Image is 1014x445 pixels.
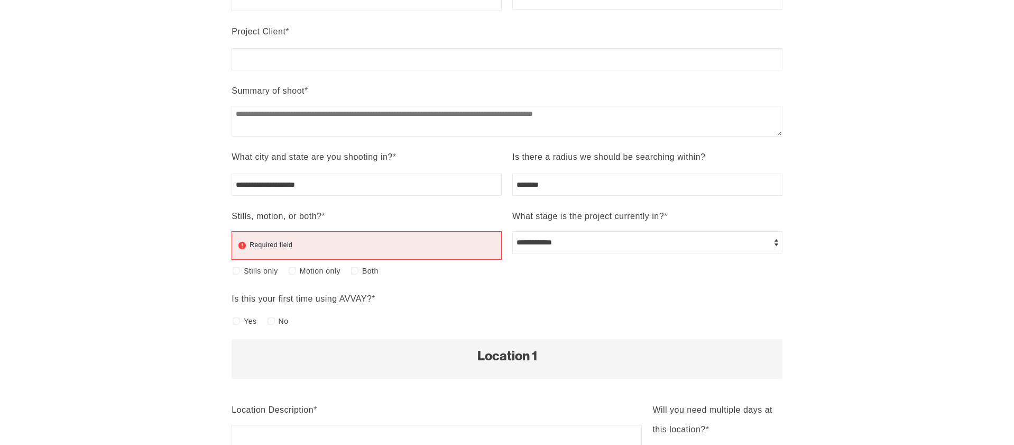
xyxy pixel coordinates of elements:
span: Is this your first time using AVVAY? [232,294,372,303]
input: Is there a radius we should be searching within? [512,174,782,196]
input: Stills only [233,267,240,275]
span: No [279,314,289,329]
span: Stills, motion, or both? [232,212,321,221]
input: Project Client* [232,48,782,70]
span: Project Client [232,27,285,36]
span: Is there a radius we should be searching within? [512,152,705,161]
input: No [268,317,275,325]
h2: Location 1 [242,350,772,363]
select: What stage is the project currently in?* [512,231,782,253]
textarea: Summary of shoot* [232,106,782,137]
span: Location Description [232,405,314,414]
span: Stills only [244,264,278,278]
input: Yes [233,317,240,325]
span: Will you need multiple days at this location? [652,405,772,434]
input: What city and state are you shooting in?* [232,174,502,196]
span: What city and state are you shooting in? [232,152,393,161]
span: What stage is the project currently in? [512,212,664,221]
span: Summary of shoot [232,86,305,95]
span: Motion only [300,264,340,278]
input: Motion only [289,267,296,275]
span: Yes [244,314,256,329]
div: Required field [250,235,292,255]
span: Both [362,264,379,278]
input: Both [351,267,358,275]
